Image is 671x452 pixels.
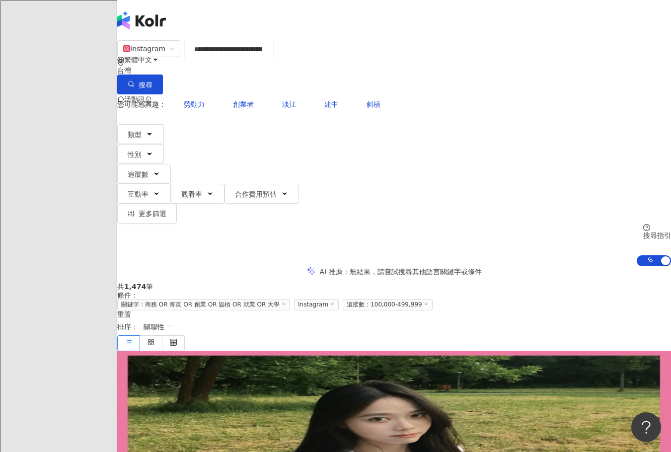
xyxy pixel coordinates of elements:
[343,299,433,310] span: 追蹤數：100,000-499,999
[223,94,264,114] button: 創業者
[631,412,661,442] iframe: Help Scout Beacon - Open
[367,100,380,108] span: 斜槓
[233,100,254,108] span: 創業者
[139,81,152,89] span: 搜尋
[314,94,349,114] button: 建中
[144,319,173,335] span: 關聯性
[117,144,164,164] button: 性別
[117,67,671,75] div: 台灣
[356,94,391,114] button: 斜槓
[124,283,146,291] span: 1,474
[117,310,671,318] div: 重置
[282,100,296,108] span: 淡江
[181,190,202,198] span: 觀看率
[319,268,481,276] div: AI 推薦 ：
[117,184,171,204] button: 互動率
[117,11,166,29] img: logo
[224,184,299,204] button: 合作費用預估
[643,231,671,239] div: 搜尋指引
[173,94,215,114] button: 勞動力
[124,95,152,103] span: 活動訊息
[117,100,166,108] span: 您可能感興趣：
[117,318,671,335] div: 排序：
[117,124,164,144] button: 類型
[123,41,165,57] div: Instagram
[272,94,306,114] button: 淡江
[117,75,163,94] button: 搜尋
[643,224,650,231] span: question-circle
[117,204,177,224] button: 更多篩選
[235,190,277,198] span: 合作費用預估
[171,184,224,204] button: 觀看率
[117,59,124,66] span: environment
[184,100,205,108] span: 勞動力
[128,170,149,178] span: 追蹤數
[128,151,142,158] span: 性別
[350,268,482,276] span: 無結果，請嘗試搜尋其他語言關鍵字或條件
[294,299,339,310] span: Instagram
[117,291,138,299] span: 條件 ：
[128,131,142,139] span: 類型
[128,190,149,198] span: 互動率
[117,299,290,310] span: 關鍵字：商務 OR 菁英 OR 創業 OR 協槓 OR 就業 OR 大學
[139,210,166,218] span: 更多篩選
[117,164,171,184] button: 追蹤數
[324,100,338,108] span: 建中
[117,283,671,291] div: 共 筆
